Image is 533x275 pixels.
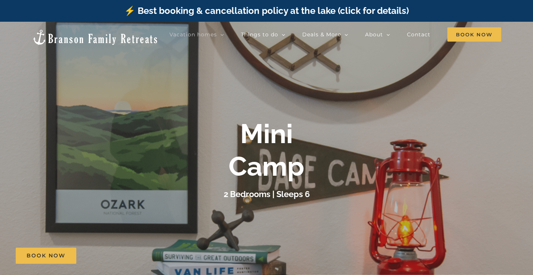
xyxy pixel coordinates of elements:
[365,27,390,42] a: About
[16,248,76,264] a: Book Now
[302,32,341,37] span: Deals & More
[302,27,348,42] a: Deals & More
[407,27,431,42] a: Contact
[169,27,224,42] a: Vacation homes
[169,32,217,37] span: Vacation homes
[407,32,431,37] span: Contact
[32,29,159,46] img: Branson Family Retreats Logo
[124,5,409,16] a: ⚡️ Best booking & cancellation policy at the lake (click for details)
[365,32,383,37] span: About
[447,27,501,42] span: Book Now
[169,27,501,42] nav: Main Menu
[224,189,310,199] h3: 2 Bedrooms | Sleeps 6
[229,118,304,182] b: Mini Camp
[241,27,285,42] a: Things to do
[27,253,65,259] span: Book Now
[241,32,278,37] span: Things to do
